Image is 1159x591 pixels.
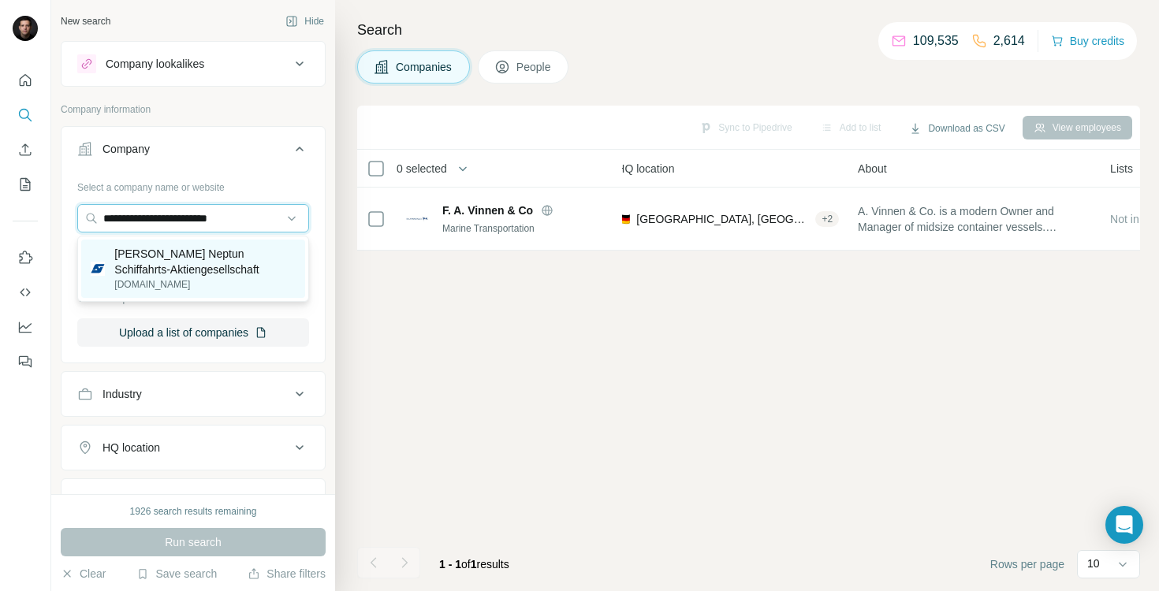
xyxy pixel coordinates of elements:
[61,14,110,28] div: New search
[13,170,38,199] button: My lists
[91,262,105,276] img: Sloman Neptun Schiffahrts-Aktiengesellschaft
[913,32,959,50] p: 109,535
[13,243,38,272] button: Use Surfe on LinkedIn
[77,318,309,347] button: Upload a list of companies
[102,440,160,455] div: HQ location
[248,566,326,582] button: Share filters
[858,203,1091,235] span: A. Vinnen & Co. is a modern Owner and Manager of midsize container vessels. Currently our fleet c...
[13,101,38,129] button: Search
[114,277,296,292] p: [DOMAIN_NAME]
[396,59,453,75] span: Companies
[13,278,38,307] button: Use Surfe API
[357,19,1140,41] h4: Search
[442,203,533,218] span: F. A. Vinnen & Co
[13,136,38,164] button: Enrich CSV
[130,504,257,519] div: 1926 search results remaining
[61,130,325,174] button: Company
[13,66,38,95] button: Quick start
[990,556,1064,572] span: Rows per page
[1105,506,1143,544] div: Open Intercom Messenger
[106,56,204,72] div: Company lookalikes
[439,558,509,571] span: results
[102,141,150,157] div: Company
[136,566,217,582] button: Save search
[1110,161,1133,177] span: Lists
[102,386,142,402] div: Industry
[274,9,335,33] button: Hide
[858,161,887,177] span: About
[77,174,309,195] div: Select a company name or website
[397,161,447,177] span: 0 selected
[815,212,839,226] div: + 2
[102,493,196,509] div: Annual revenue ($)
[471,558,477,571] span: 1
[114,246,296,277] p: [PERSON_NAME] Neptun Schiffahrts-Aktiengesellschaft
[404,206,430,232] img: Logo of F. A. Vinnen & Co
[1087,556,1100,571] p: 10
[898,117,1016,140] button: Download as CSV
[61,102,326,117] p: Company information
[439,558,461,571] span: 1 - 1
[61,482,325,520] button: Annual revenue ($)
[13,313,38,341] button: Dashboard
[617,161,674,177] span: HQ location
[993,32,1025,50] p: 2,614
[636,211,809,227] span: [GEOGRAPHIC_DATA], [GEOGRAPHIC_DATA]|[GEOGRAPHIC_DATA]
[61,566,106,582] button: Clear
[13,16,38,41] img: Avatar
[61,375,325,413] button: Industry
[516,59,553,75] span: People
[1051,30,1124,52] button: Buy credits
[61,45,325,83] button: Company lookalikes
[61,429,325,466] button: HQ location
[442,221,613,236] div: Marine Transportation
[461,558,471,571] span: of
[13,348,38,376] button: Feedback
[617,211,630,227] span: 🇩🇪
